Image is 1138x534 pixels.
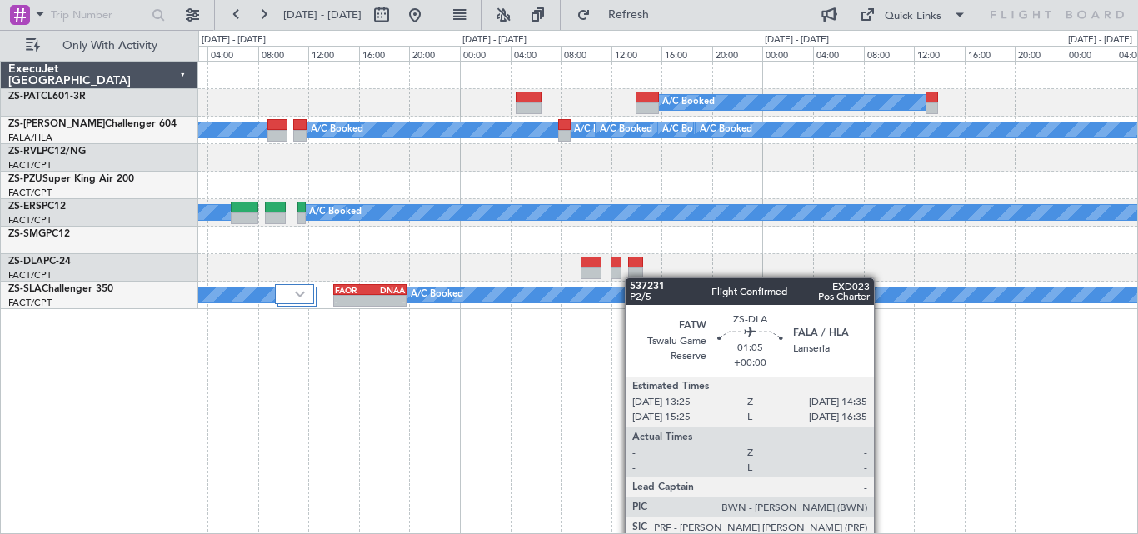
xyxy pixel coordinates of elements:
div: [DATE] - [DATE] [462,33,527,47]
a: ZS-RVLPC12/NG [8,147,86,157]
div: A/C Booked [600,117,652,142]
div: A/C Booked [574,117,626,142]
button: Only With Activity [18,32,181,59]
div: 20:00 [1015,46,1066,61]
button: Quick Links [851,2,975,28]
div: A/C Booked [700,117,752,142]
span: ZS-PAT [8,92,41,102]
a: ZS-PATCL601-3R [8,92,86,102]
span: ZS-PZU [8,174,42,184]
a: FACT/CPT [8,297,52,309]
span: ZS-[PERSON_NAME] [8,119,105,129]
div: 08:00 [561,46,611,61]
div: A/C Booked [311,117,363,142]
span: ZS-RVL [8,147,42,157]
div: 00:00 [460,46,511,61]
div: 16:00 [661,46,712,61]
a: ZS-SLAChallenger 350 [8,284,113,294]
a: ZS-[PERSON_NAME]Challenger 604 [8,119,177,129]
div: 12:00 [611,46,662,61]
div: 04:00 [207,46,258,61]
div: 16:00 [965,46,1016,61]
div: A/C Booked [662,117,715,142]
div: 04:00 [813,46,864,61]
div: 08:00 [864,46,915,61]
span: Refresh [594,9,664,21]
div: [DATE] - [DATE] [765,33,829,47]
div: [DATE] - [DATE] [1068,33,1132,47]
span: Only With Activity [43,40,176,52]
span: ZS-SLA [8,284,42,294]
div: [DATE] - [DATE] [202,33,266,47]
div: 12:00 [914,46,965,61]
a: ZS-SMGPC12 [8,229,70,239]
span: [DATE] - [DATE] [283,7,362,22]
div: - [335,296,370,306]
span: ZS-ERS [8,202,42,212]
div: FAOR [335,285,370,295]
div: 00:00 [762,46,813,61]
span: ZS-SMG [8,229,46,239]
div: A/C Booked [662,90,715,115]
div: 20:00 [409,46,460,61]
div: DNAA [370,285,405,295]
span: ZS-DLA [8,257,43,267]
div: 20:00 [712,46,763,61]
a: ZS-PZUSuper King Air 200 [8,174,134,184]
img: arrow-gray.svg [295,291,305,297]
div: 12:00 [308,46,359,61]
input: Trip Number [51,2,147,27]
div: 16:00 [359,46,410,61]
div: 00:00 [1066,46,1116,61]
div: A/C Booked [309,200,362,225]
button: Refresh [569,2,669,28]
div: 08:00 [258,46,309,61]
div: - [370,296,405,306]
a: FACT/CPT [8,269,52,282]
div: Quick Links [885,8,941,25]
a: FACT/CPT [8,159,52,172]
a: ZS-ERSPC12 [8,202,66,212]
a: FALA/HLA [8,132,52,144]
div: A/C Booked [411,282,463,307]
a: FACT/CPT [8,214,52,227]
a: ZS-DLAPC-24 [8,257,71,267]
a: FACT/CPT [8,187,52,199]
div: 04:00 [511,46,562,61]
